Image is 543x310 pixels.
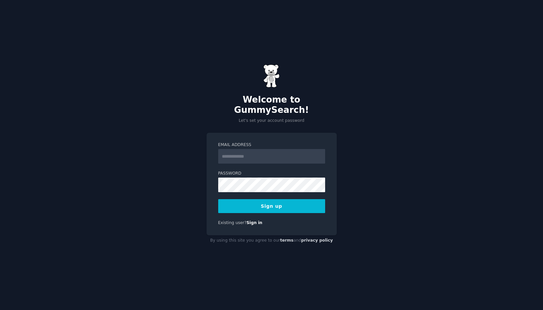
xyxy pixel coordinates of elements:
[218,199,325,213] button: Sign up
[218,220,247,225] span: Existing user?
[218,171,325,177] label: Password
[280,238,293,243] a: terms
[218,142,325,148] label: Email Address
[301,238,333,243] a: privacy policy
[246,220,262,225] a: Sign in
[263,64,280,88] img: Gummy Bear
[207,95,337,116] h2: Welcome to GummySearch!
[207,235,337,246] div: By using this site you agree to our and
[207,118,337,124] p: Let's set your account password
